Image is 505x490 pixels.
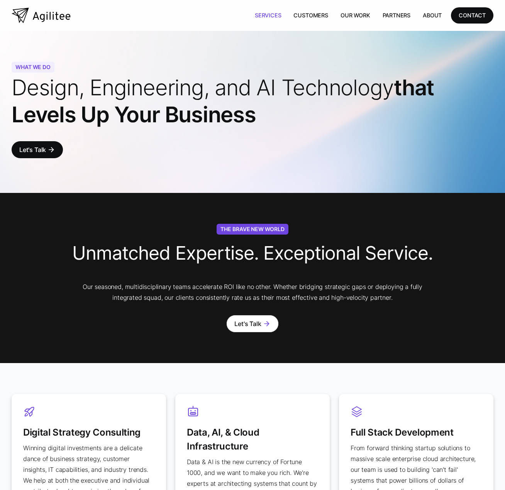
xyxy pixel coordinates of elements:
a: Let's Talkarrow_forward [12,141,63,158]
a: About [417,7,448,23]
a: Partners [376,7,417,23]
a: Customers [287,7,334,23]
a: home [12,8,71,23]
div: arrow_forward [47,146,55,154]
div: CONTACT [459,10,486,20]
p: Our seasoned, multidisciplinary teams accelerate ROI like no other. Whether bridging strategic ga... [72,281,433,303]
a: Services [249,7,288,23]
h3: Data, AI, & Cloud Infrastructure [187,418,318,453]
h1: that Levels Up Your Business [12,74,493,128]
div: The Brave New World [217,224,288,235]
a: Let's Talkarrow_forward [227,315,278,332]
a: Our Work [334,7,376,23]
div: arrow_forward [263,320,271,328]
h3: Full Stack Development [351,418,482,439]
div: Let's Talk [19,144,46,155]
h3: Digital Strategy Consulting [23,418,154,439]
h3: Unmatched Expertise. Exceptional Service. [72,236,433,274]
span: Design, Engineering, and AI Technology [12,74,394,101]
div: WHAT WE DO [12,62,54,73]
div: Let's Talk [234,318,261,329]
a: CONTACT [451,7,493,23]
